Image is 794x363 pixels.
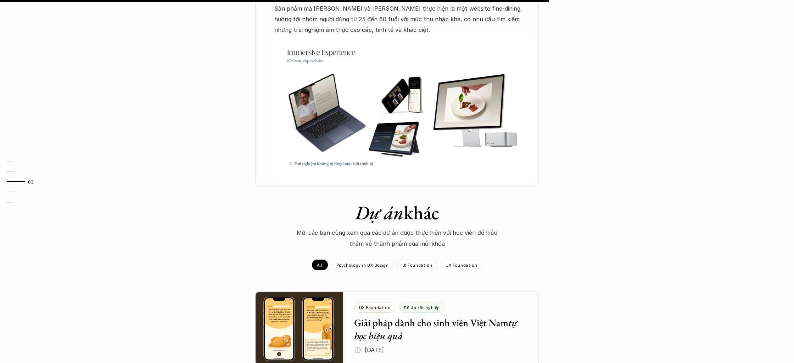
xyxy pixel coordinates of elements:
strong: 03 [28,179,34,184]
p: Mời các bạn cùng xem qua các dự án được thực hiện với học viên để hiểu thêm về thành phẩm của mỗi... [291,227,503,249]
p: UX Foundation [446,262,477,267]
p: Sản phẩm mà [PERSON_NAME] và [PERSON_NAME] thực hiện là một website fine-dining, hướng tới nhóm n... [274,3,532,35]
em: Dự án [355,200,404,225]
p: UI Foundation [402,262,432,267]
h1: khác [273,201,521,224]
p: All [317,262,323,267]
p: Psychology in UX Design [336,262,389,267]
a: 03 [7,177,41,186]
